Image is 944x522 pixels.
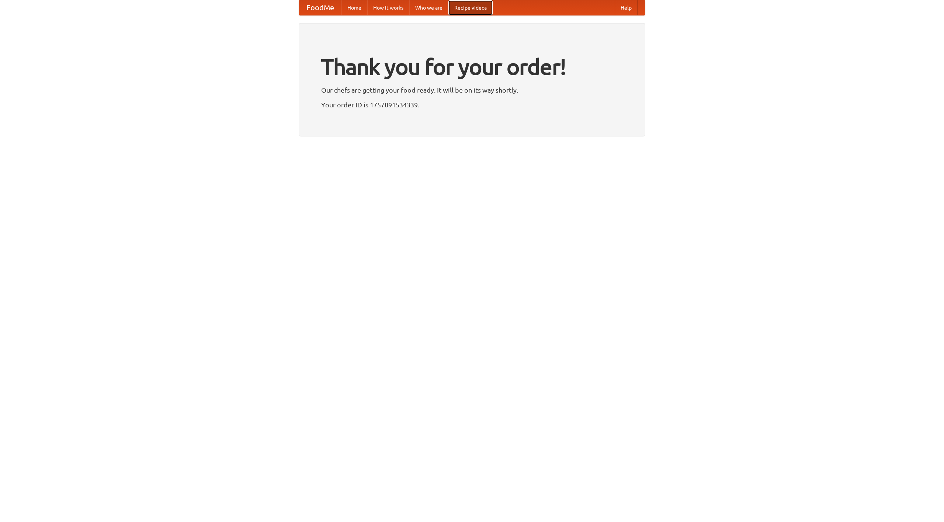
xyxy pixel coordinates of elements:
a: Recipe videos [448,0,493,15]
a: Home [341,0,367,15]
a: How it works [367,0,409,15]
p: Your order ID is 1757891534339. [321,99,623,110]
p: Our chefs are getting your food ready. It will be on its way shortly. [321,84,623,96]
a: FoodMe [299,0,341,15]
a: Who we are [409,0,448,15]
h1: Thank you for your order! [321,49,623,84]
a: Help [615,0,638,15]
